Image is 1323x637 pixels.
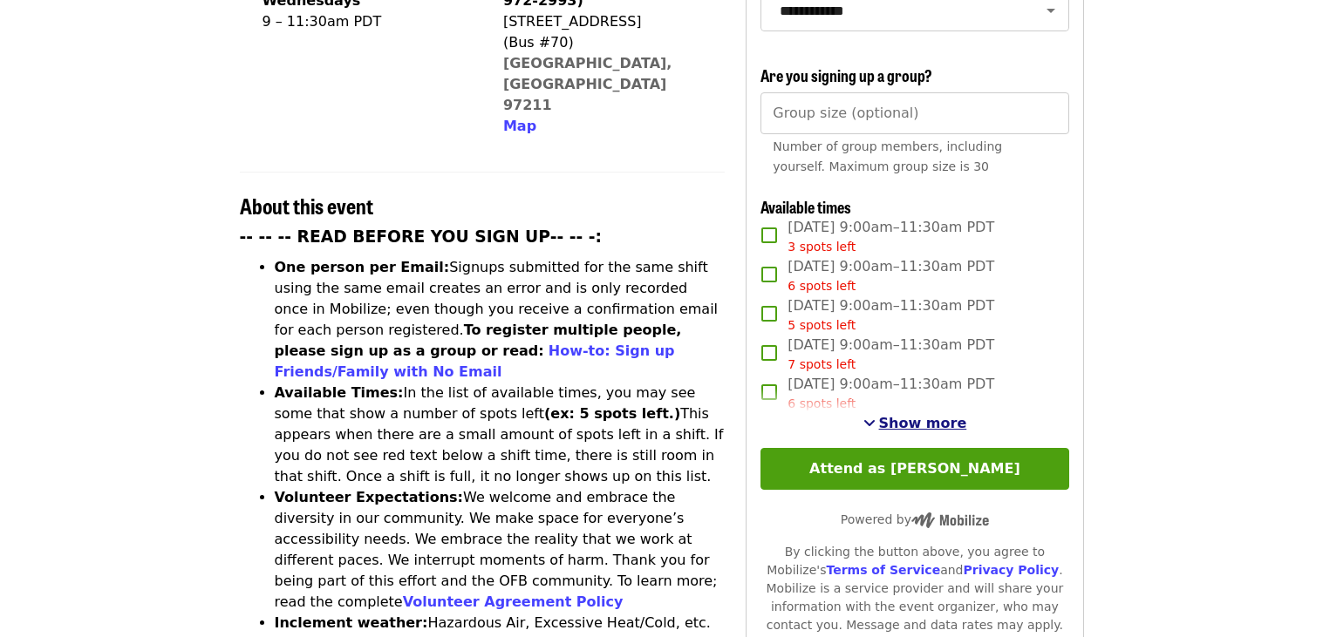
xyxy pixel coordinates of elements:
[503,11,711,32] div: [STREET_ADDRESS]
[788,256,994,295] span: [DATE] 9:00am–11:30am PDT
[403,593,624,610] a: Volunteer Agreement Policy
[503,55,672,113] a: [GEOGRAPHIC_DATA], [GEOGRAPHIC_DATA] 97211
[275,257,726,383] li: Signups submitted for the same shift using the same email creates an error and is only recorded o...
[503,118,536,134] span: Map
[275,487,726,613] li: We welcome and embrace the diversity in our community. We make space for everyone’s accessibility...
[275,384,404,401] strong: Available Times:
[275,614,428,631] strong: Inclement weather:
[275,342,675,380] a: How-to: Sign up Friends/Family with No Email
[503,32,711,53] div: (Bus #70)
[879,415,967,431] span: Show more
[863,413,967,434] button: See more timeslots
[911,512,989,528] img: Powered by Mobilize
[788,217,994,256] span: [DATE] 9:00am–11:30am PDT
[788,295,994,335] span: [DATE] 9:00am–11:30am PDT
[788,240,856,254] span: 3 spots left
[788,279,856,293] span: 6 spots left
[275,259,450,275] strong: One person per Email:
[760,92,1068,134] input: [object Object]
[788,396,856,410] span: 6 spots left
[788,335,994,374] span: [DATE] 9:00am–11:30am PDT
[788,357,856,371] span: 7 spots left
[760,448,1068,490] button: Attend as [PERSON_NAME]
[544,405,680,422] strong: (ex: 5 spots left.)
[773,139,1002,173] span: Number of group members, including yourself. Maximum group size is 30
[275,383,726,487] li: In the list of available times, you may see some that show a number of spots left This appears wh...
[275,489,464,505] strong: Volunteer Expectations:
[760,64,932,86] span: Are you signing up a group?
[275,322,682,359] strong: To register multiple people, please sign up as a group or read:
[841,512,989,526] span: Powered by
[760,195,851,218] span: Available times
[240,227,603,246] strong: -- -- -- READ BEFORE YOU SIGN UP-- -- -:
[240,190,373,220] span: About this event
[263,11,468,32] div: 9 – 11:30am PDT
[788,318,856,332] span: 5 spots left
[826,563,940,577] a: Terms of Service
[788,374,994,413] span: [DATE] 9:00am–11:30am PDT
[503,116,536,137] button: Map
[963,563,1059,577] a: Privacy Policy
